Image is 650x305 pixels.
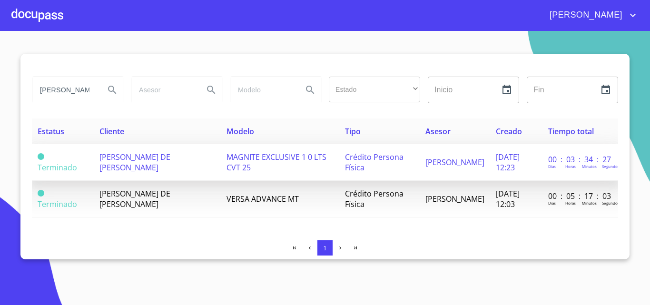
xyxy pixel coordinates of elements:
button: Search [101,79,124,101]
span: Modelo [227,126,254,137]
span: Asesor [425,126,451,137]
span: Cliente [99,126,124,137]
div: ​ [329,77,420,102]
span: Crédito Persona Física [345,152,404,173]
p: Segundos [602,200,620,206]
span: Tiempo total [548,126,594,137]
p: 00 : 03 : 34 : 27 [548,154,612,165]
button: Search [299,79,322,101]
p: Minutos [582,200,597,206]
span: [PERSON_NAME] DE [PERSON_NAME] [99,152,170,173]
button: 1 [317,240,333,256]
span: Crédito Persona Física [345,188,404,209]
span: Estatus [38,126,64,137]
p: Minutos [582,164,597,169]
p: Dias [548,200,556,206]
p: Horas [565,200,576,206]
button: Search [200,79,223,101]
p: Horas [565,164,576,169]
span: Terminado [38,153,44,160]
p: Dias [548,164,556,169]
span: Tipo [345,126,361,137]
span: Terminado [38,162,77,173]
span: [PERSON_NAME] DE [PERSON_NAME] [99,188,170,209]
p: Segundos [602,164,620,169]
span: MAGNITE EXCLUSIVE 1 0 LTS CVT 25 [227,152,326,173]
span: VERSA ADVANCE MT [227,194,299,204]
span: [DATE] 12:03 [496,188,520,209]
span: Creado [496,126,522,137]
span: [PERSON_NAME] [425,194,484,204]
p: 00 : 05 : 17 : 03 [548,191,612,201]
span: Terminado [38,199,77,209]
span: [PERSON_NAME] [425,157,484,167]
button: account of current user [542,8,639,23]
input: search [131,77,196,103]
span: Terminado [38,190,44,197]
span: 1 [323,245,326,252]
input: search [32,77,97,103]
span: [PERSON_NAME] [542,8,627,23]
input: search [230,77,295,103]
span: [DATE] 12:23 [496,152,520,173]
